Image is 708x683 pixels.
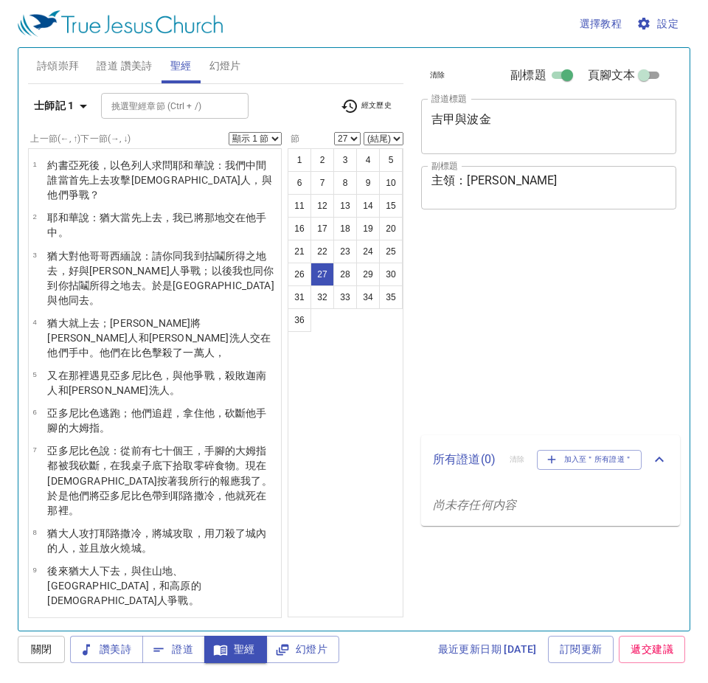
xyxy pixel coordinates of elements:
[379,263,403,286] button: 30
[47,443,277,517] p: 亞多尼比色
[310,240,334,263] button: 22
[32,160,36,168] span: 1
[47,159,271,201] wh3068: 說
[47,159,271,201] wh559: ：我們中間誰當首先
[47,174,271,201] wh8462: 上去
[47,475,271,516] wh6213: 報應
[34,97,74,115] b: 士師記 1
[47,250,274,306] wh3063: 對他哥哥
[333,217,357,240] button: 18
[580,15,622,33] span: 選擇教程
[120,542,151,554] wh784: 燒城
[47,406,277,435] p: 亞多尼比色
[47,445,277,516] wh3027: 腳
[47,159,271,201] wh3091: 死
[266,636,339,663] button: 幻燈片
[154,640,193,659] span: 證道
[47,445,277,516] wh7657: 王
[574,10,628,38] button: 選擇教程
[47,158,277,202] p: 約書亞
[47,565,201,606] wh310: 猶大
[333,263,357,286] button: 28
[288,263,311,286] button: 26
[310,285,334,309] button: 32
[47,422,110,434] wh3027: 腳
[47,212,266,238] wh559: ：猶大
[431,112,666,140] textarea: 吉甲與波金
[47,445,277,516] wh137: 說
[29,640,53,659] span: 關閉
[47,475,271,516] wh7999: 我了。於是他們將亞多尼比色帶到
[288,308,311,332] button: 36
[333,171,357,195] button: 8
[204,636,267,663] button: 聖經
[47,317,271,358] wh3068: 將[PERSON_NAME]人
[47,332,271,358] wh6522: 交在
[47,250,274,306] wh5927: 拈鬮所得之地
[47,210,277,240] p: 耶和華
[310,217,334,240] button: 17
[310,171,334,195] button: 7
[47,370,266,396] wh4672: 亞多尼比色
[47,564,277,608] p: 後來
[356,217,380,240] button: 19
[58,422,111,434] wh7272: 的大姆指
[333,194,357,218] button: 13
[47,407,266,434] wh5127: ；他們追趕
[356,194,380,218] button: 14
[433,451,498,468] p: 所有證道 ( 0 )
[47,317,271,358] wh3063: 就上去
[432,636,543,663] a: 最近更新日期 [DATE]
[170,57,192,75] span: 聖經
[89,189,100,201] wh3898: ？
[167,594,198,606] wh3669: 爭戰
[105,97,220,114] input: Type Bible Reference
[47,280,274,306] wh1980: 你拈鬮所得之地
[89,294,100,306] wh3212: 。
[47,527,266,554] wh5221: 城內的人，並且放
[47,332,271,358] wh3669: 和[PERSON_NAME]洗人
[152,347,225,358] wh966: 擊殺了
[47,212,266,238] wh3063: 當先上去
[47,250,274,306] wh559: ：請你同我到
[379,148,403,172] button: 5
[588,66,636,84] span: 頁腳文本
[37,57,80,75] span: 詩頌崇拜
[18,636,65,663] button: 關閉
[47,527,266,554] wh1121: 攻打
[288,134,299,143] label: 節
[47,490,266,516] wh935: 耶路撒冷
[639,15,678,33] span: 設定
[333,285,357,309] button: 33
[421,66,454,84] button: 清除
[47,265,274,306] wh3898: ；以後我也同你到
[47,159,271,201] wh3478: 人
[82,640,131,659] span: 讚美詩
[379,285,403,309] button: 35
[47,526,277,555] p: 猶大
[47,616,277,660] p: 猶大人
[215,347,225,358] wh376: ，
[310,148,334,172] button: 2
[379,194,403,218] button: 15
[548,636,614,663] a: 訂閱更新
[47,527,266,554] wh2719: 殺了
[47,565,201,606] wh2022: 、[GEOGRAPHIC_DATA]
[631,640,673,659] span: 遞交建議
[209,57,241,75] span: 幻燈片
[89,347,225,358] wh3027: 。他們在比色
[170,384,180,396] wh6522: 。
[32,370,36,378] span: 5
[32,445,36,454] span: 7
[47,294,100,306] wh8095: 與他同去
[32,212,36,221] span: 2
[431,173,666,201] textarea: 主領：[PERSON_NAME]
[47,174,271,201] wh5927: 攻擊[DEMOGRAPHIC_DATA]人
[100,422,110,434] wh931: 。
[356,285,380,309] button: 34
[189,594,199,606] wh3898: 。
[288,217,311,240] button: 16
[47,565,201,606] wh3427: 山地
[47,265,274,306] wh3669: 爭戰
[47,460,277,516] wh3950: 零碎食物。現在 [DEMOGRAPHIC_DATA]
